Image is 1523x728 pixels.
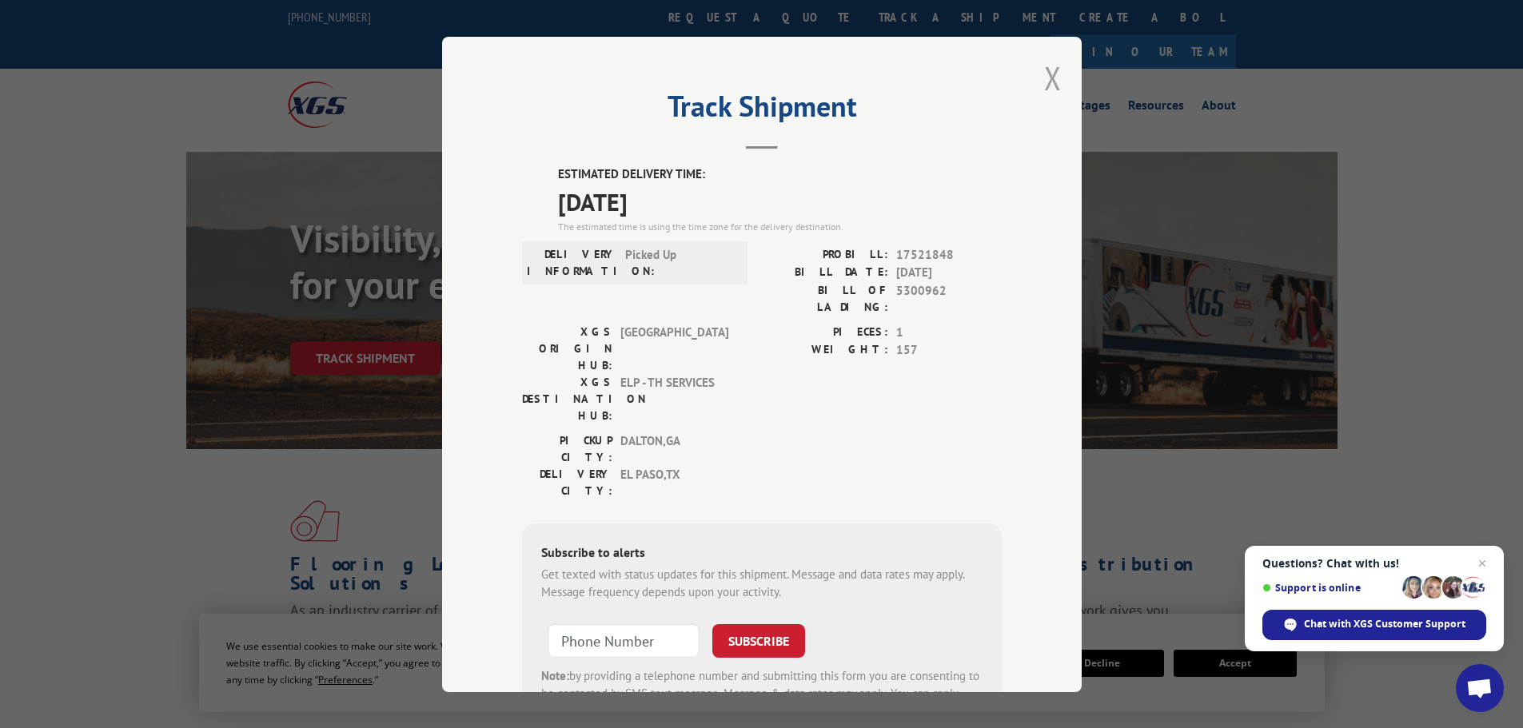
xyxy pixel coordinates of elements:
label: XGS ORIGIN HUB: [522,323,612,373]
div: The estimated time is using the time zone for the delivery destination. [558,219,1002,233]
div: Chat with XGS Customer Support [1262,610,1486,640]
span: 157 [896,341,1002,360]
label: BILL DATE: [762,264,888,282]
label: PICKUP CITY: [522,432,612,465]
span: [DATE] [558,183,1002,219]
button: SUBSCRIBE [712,623,805,657]
label: DELIVERY INFORMATION: [527,245,617,279]
span: Close chat [1473,554,1492,573]
label: ESTIMATED DELIVERY TIME: [558,165,1002,184]
span: [DATE] [896,264,1002,282]
span: 17521848 [896,245,1002,264]
label: XGS DESTINATION HUB: [522,373,612,424]
div: Subscribe to alerts [541,542,983,565]
label: BILL OF LADING: [762,281,888,315]
span: EL PASO , TX [620,465,728,499]
label: DELIVERY CITY: [522,465,612,499]
span: Support is online [1262,582,1397,594]
span: ELP - TH SERVICES [620,373,728,424]
span: 5300962 [896,281,1002,315]
div: by providing a telephone number and submitting this form you are consenting to be contacted by SM... [541,666,983,721]
button: Close modal [1044,57,1062,99]
span: Chat with XGS Customer Support [1304,617,1465,631]
label: WEIGHT: [762,341,888,360]
h2: Track Shipment [522,95,1002,125]
span: Questions? Chat with us! [1262,557,1486,570]
label: PIECES: [762,323,888,341]
label: PROBILL: [762,245,888,264]
span: Picked Up [625,245,733,279]
input: Phone Number [548,623,700,657]
div: Get texted with status updates for this shipment. Message and data rates may apply. Message frequ... [541,565,983,601]
span: [GEOGRAPHIC_DATA] [620,323,728,373]
span: DALTON , GA [620,432,728,465]
strong: Note: [541,667,569,682]
span: 1 [896,323,1002,341]
div: Open chat [1456,664,1504,712]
